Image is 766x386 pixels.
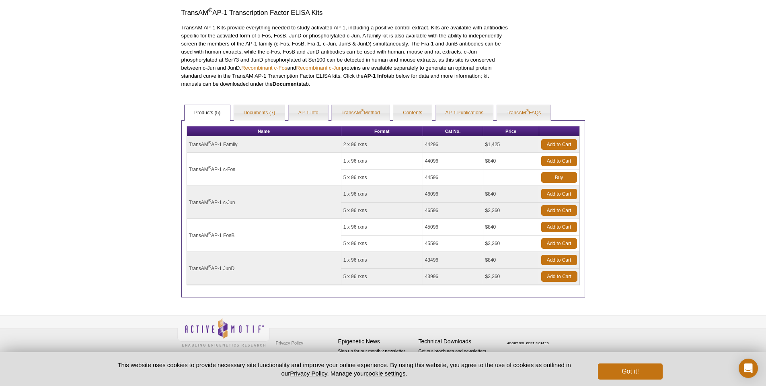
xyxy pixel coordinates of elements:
td: $1,425 [483,136,539,153]
strong: AP-1 Info [363,73,387,79]
td: TransAM AP-1 Family [187,136,341,153]
a: Add to Cart [541,238,577,249]
div: Open Intercom Messenger [739,359,758,378]
p: TransAM AP-1 Kits provide everything needed to study activated AP-1, including a positive control... [181,24,509,88]
a: AP-1 Publications [436,105,493,121]
p: This website uses cookies to provide necessary site functionality and improve your online experie... [104,361,585,378]
sup: ® [208,7,212,14]
td: 5 x 96 rxns [341,235,423,252]
td: 44596 [423,169,483,186]
button: Got it! [598,363,662,380]
td: 5 x 96 rxns [341,169,423,186]
th: Name [187,126,341,136]
a: Add to Cart [541,222,577,232]
td: 44296 [423,136,483,153]
th: Format [341,126,423,136]
a: Add to Cart [541,139,577,150]
td: 1 x 96 rxns [341,219,423,235]
a: ABOUT SSL CERTIFICATES [507,342,549,345]
td: $3,360 [483,268,539,285]
td: TransAM AP-1 FosB [187,219,341,252]
sup: ® [208,231,211,236]
h4: Epigenetic News [338,338,415,345]
td: 45096 [423,219,483,235]
td: 1 x 96 rxns [341,252,423,268]
a: TransAM®FAQs [497,105,551,121]
a: Products (5) [185,105,230,121]
td: 46596 [423,202,483,219]
a: Privacy Policy [290,370,327,377]
a: Terms & Conditions [274,349,316,361]
td: 45596 [423,235,483,252]
a: Contents [393,105,432,121]
td: 2 x 96 rxns [341,136,423,153]
button: cookie settings [366,370,405,377]
img: Active Motif, [177,316,270,349]
a: Add to Cart [541,255,577,265]
td: 1 x 96 rxns [341,186,423,202]
td: $3,360 [483,235,539,252]
td: TransAM AP-1 JunD [187,252,341,285]
h3: TransAM AP-1 Transcription Factor ELISA Kits [181,8,509,18]
th: Price [483,126,539,136]
td: $840 [483,153,539,169]
a: Add to Cart [541,205,577,216]
sup: ® [361,109,363,113]
td: 1 x 96 rxns [341,153,423,169]
p: Sign up for our monthly newsletter highlighting recent publications in the field of epigenetics. [338,348,415,375]
td: 46096 [423,186,483,202]
td: $840 [483,186,539,202]
strong: Documents [273,81,302,87]
p: Get our brochures and newsletters, or request them by mail. [419,348,495,368]
td: 44096 [423,153,483,169]
a: Add to Cart [541,189,577,199]
a: AP-1 Info [289,105,328,121]
a: Privacy Policy [274,337,305,349]
a: Buy [541,172,577,183]
a: Documents (7) [234,105,285,121]
sup: ® [208,198,211,203]
a: TransAM®Method [332,105,390,121]
sup: ® [208,140,211,145]
td: 5 x 96 rxns [341,268,423,285]
a: Recombinant c-Jun [296,65,342,71]
a: Add to Cart [541,271,577,282]
th: Cat No. [423,126,483,136]
td: $840 [483,219,539,235]
td: 5 x 96 rxns [341,202,423,219]
td: $840 [483,252,539,268]
a: Add to Cart [541,156,577,166]
td: 43496 [423,252,483,268]
td: TransAM AP-1 c-Jun [187,186,341,219]
td: TransAM AP-1 c-Fos [187,153,341,186]
h4: Technical Downloads [419,338,495,345]
a: Recombinant c-Fos [241,65,287,71]
sup: ® [208,264,211,269]
td: 43996 [423,268,483,285]
td: $3,360 [483,202,539,219]
sup: ® [526,109,529,113]
sup: ® [208,165,211,170]
table: Click to Verify - This site chose Symantec SSL for secure e-commerce and confidential communicati... [499,330,559,348]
